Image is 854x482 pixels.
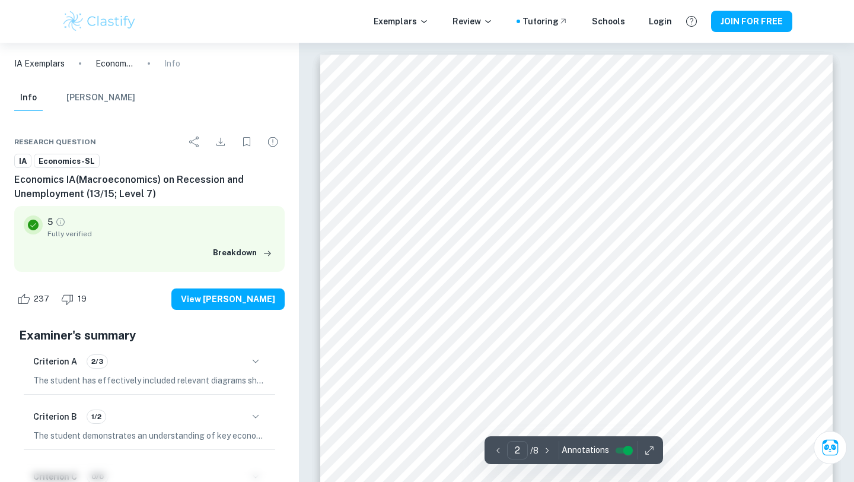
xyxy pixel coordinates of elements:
[711,11,792,32] button: JOIN FOR FREE
[14,85,43,111] button: Info
[14,173,285,201] h6: Economics IA(Macroeconomics) on Recession and Unemployment (13/15; Level 7)
[171,288,285,310] button: View [PERSON_NAME]
[374,15,429,28] p: Exemplars
[62,9,137,33] img: Clastify logo
[530,444,538,457] p: / 8
[814,431,847,464] button: Ask Clai
[562,444,609,456] span: Annotations
[261,130,285,154] div: Report issue
[47,229,275,239] span: Fully verified
[164,57,180,70] p: Info
[453,15,493,28] p: Review
[592,15,625,28] a: Schools
[34,154,100,169] a: Economics-SL
[34,156,99,167] span: Economics-SL
[47,215,53,229] p: 5
[87,356,107,367] span: 2/3
[87,411,106,422] span: 1/2
[33,374,266,387] p: The student has effectively included relevant diagrams showing the effects on GDP and the average...
[14,290,56,309] div: Like
[71,293,93,305] span: 19
[210,244,275,262] button: Breakdown
[33,355,77,368] h6: Criterion A
[14,154,31,169] a: IA
[33,429,266,442] p: The student demonstrates an understanding of key economic concepts and applies them effectively i...
[58,290,93,309] div: Dislike
[95,57,133,70] p: Economics IA(Macroeconomics) on Recession and Unemployment (13/15; Level 7)
[27,293,56,305] span: 237
[15,156,31,167] span: IA
[209,130,232,154] div: Download
[19,326,280,344] h5: Examiner's summary
[649,15,672,28] a: Login
[522,15,568,28] a: Tutoring
[681,11,702,31] button: Help and Feedback
[66,85,135,111] button: [PERSON_NAME]
[235,130,259,154] div: Bookmark
[14,137,96,147] span: Research question
[183,130,206,154] div: Share
[55,217,66,227] a: Grade fully verified
[33,410,77,423] h6: Criterion B
[14,57,65,70] a: IA Exemplars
